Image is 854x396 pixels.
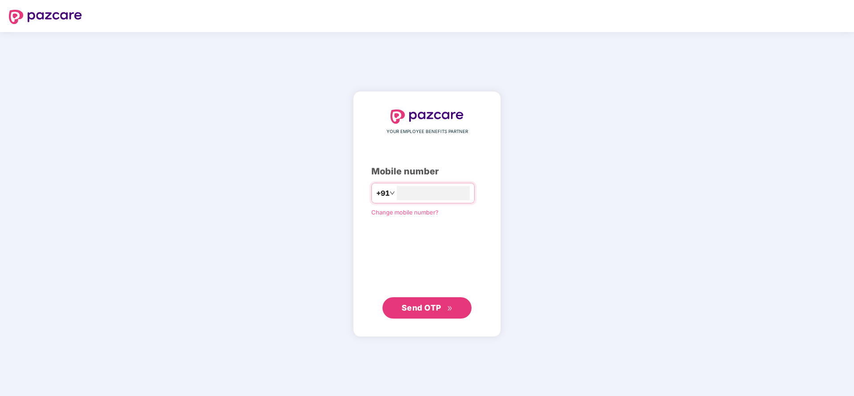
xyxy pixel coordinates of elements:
[371,209,439,216] a: Change mobile number?
[390,190,395,196] span: down
[371,165,483,178] div: Mobile number
[386,128,468,135] span: YOUR EMPLOYEE BENEFITS PARTNER
[382,297,472,319] button: Send OTPdouble-right
[9,10,82,24] img: logo
[390,109,464,124] img: logo
[447,306,453,311] span: double-right
[376,188,390,199] span: +91
[402,303,441,312] span: Send OTP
